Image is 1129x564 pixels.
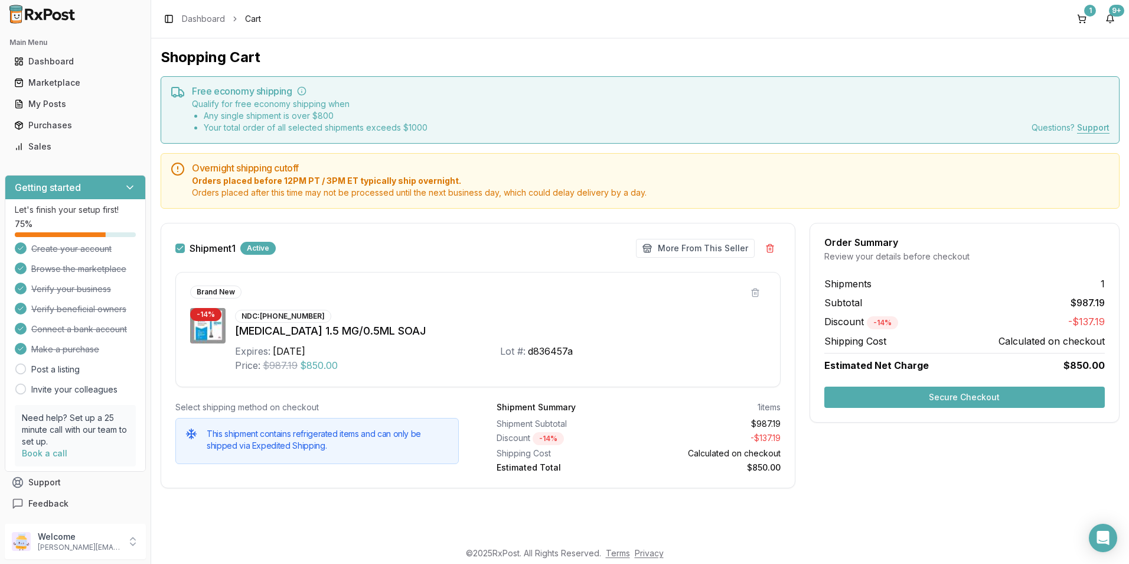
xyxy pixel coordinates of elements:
span: 1 [1101,277,1105,291]
div: Estimated Total [497,462,634,474]
div: Brand New [190,286,242,299]
div: Questions? [1032,122,1110,134]
div: Price: [235,358,260,372]
span: Verify your business [31,283,111,295]
div: Purchases [14,119,136,131]
button: Purchases [5,116,146,135]
div: $850.00 [643,462,780,474]
div: - $137.19 [643,432,780,445]
span: Verify beneficial owners [31,303,126,315]
div: Lot #: [500,344,526,358]
span: Connect a bank account [31,323,127,335]
a: Book a call [22,448,67,458]
button: More From This Seller [636,239,755,258]
span: Orders placed before 12PM PT / 3PM ET typically ship overnight. [192,175,1110,187]
button: Marketplace [5,73,146,92]
label: Shipment 1 [190,244,236,253]
h3: Getting started [15,180,81,195]
img: RxPost Logo [5,5,80,24]
div: 1 [1084,5,1096,17]
p: Let's finish your setup first! [15,204,136,216]
button: My Posts [5,95,146,114]
img: User avatar [12,532,31,551]
div: Shipping Cost [497,448,634,459]
div: Dashboard [14,56,136,67]
div: Expires: [235,344,270,358]
h1: Shopping Cart [161,48,1120,67]
div: [DATE] [273,344,305,358]
h5: Free economy shipping [192,86,1110,96]
span: Browse the marketplace [31,263,126,275]
span: Cart [245,13,261,25]
li: Any single shipment is over $ 800 [204,110,428,122]
img: Trulicity 1.5 MG/0.5ML SOAJ [190,308,226,343]
p: Need help? Set up a 25 minute call with our team to set up. [22,412,129,448]
span: Estimated Net Charge [824,359,929,371]
a: Post a listing [31,364,80,375]
div: - 14 % [190,308,221,321]
button: Dashboard [5,52,146,71]
a: Dashboard [9,51,141,72]
p: Welcome [38,531,120,543]
p: [PERSON_NAME][EMAIL_ADDRESS][DOMAIN_NAME] [38,543,120,552]
a: Terms [606,548,630,558]
div: 9+ [1109,5,1124,17]
button: Sales [5,137,146,156]
div: My Posts [14,98,136,110]
a: Sales [9,136,141,157]
div: Order Summary [824,238,1105,247]
button: Secure Checkout [824,387,1105,408]
h5: Overnight shipping cutoff [192,163,1110,173]
a: Marketplace [9,72,141,93]
a: Invite your colleagues [31,384,118,396]
button: Support [5,472,146,493]
span: $850.00 [300,358,338,372]
span: $987.19 [263,358,298,372]
span: Calculated on checkout [999,334,1105,348]
a: Privacy [635,548,664,558]
li: Your total order of all selected shipments exceeds $ 1000 [204,122,428,134]
span: Shipping Cost [824,334,886,348]
span: Discount [824,316,898,328]
span: Orders placed after this time may not be processed until the next business day, which could delay... [192,187,1110,199]
span: Create your account [31,243,112,255]
div: Active [240,242,276,255]
div: Sales [14,141,136,153]
div: Shipment Summary [497,401,576,413]
div: $987.19 [643,418,780,430]
div: d836457a [528,344,573,358]
div: Discount [497,432,634,445]
div: Shipment Subtotal [497,418,634,430]
div: - 14 % [533,432,564,445]
a: My Posts [9,93,141,115]
div: Marketplace [14,77,136,89]
span: $850.00 [1063,358,1105,372]
span: Subtotal [824,296,862,310]
a: Purchases [9,115,141,136]
div: Qualify for free economy shipping when [192,98,428,134]
div: Calculated on checkout [643,448,780,459]
button: Feedback [5,493,146,514]
span: -$137.19 [1068,315,1105,329]
div: Open Intercom Messenger [1089,524,1117,552]
span: Feedback [28,498,68,510]
button: 9+ [1101,9,1120,28]
div: [MEDICAL_DATA] 1.5 MG/0.5ML SOAJ [235,323,766,339]
span: Make a purchase [31,343,99,355]
a: Dashboard [182,13,225,25]
nav: breadcrumb [182,13,261,25]
span: Shipments [824,277,872,291]
div: Select shipping method on checkout [175,401,459,413]
div: NDC: [PHONE_NUMBER] [235,310,331,323]
h5: This shipment contains refrigerated items and can only be shipped via Expedited Shipping. [207,428,449,452]
div: - 14 % [867,316,898,329]
h2: Main Menu [9,38,141,47]
span: 75 % [15,218,32,230]
div: Review your details before checkout [824,251,1105,262]
div: 1 items [758,401,781,413]
span: $987.19 [1071,296,1105,310]
button: 1 [1072,9,1091,28]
